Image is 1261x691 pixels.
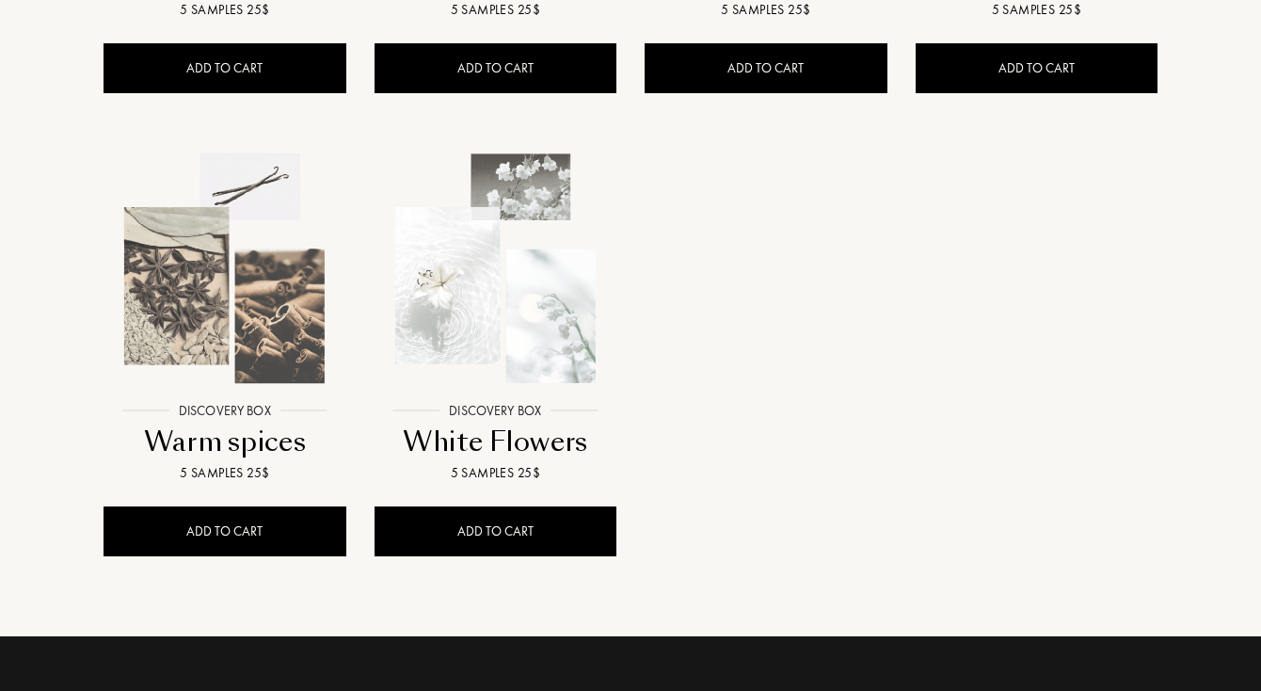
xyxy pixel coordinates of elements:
[916,43,1158,93] div: ADD TO CART
[111,463,339,483] div: 5 samples 25$
[375,506,617,556] div: ADD TO CART
[111,424,339,460] div: Warm spices
[382,424,610,460] div: White Flowers
[374,147,617,391] img: White Flowers
[645,43,887,93] div: ADD TO CART
[104,506,346,556] div: ADD TO CART
[104,43,346,93] div: ADD TO CART
[103,147,346,391] img: Warm spices
[375,43,617,93] div: ADD TO CART
[382,463,610,483] div: 5 samples 25$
